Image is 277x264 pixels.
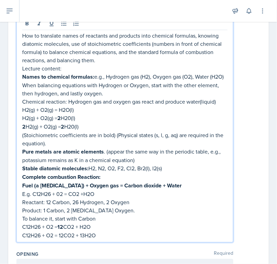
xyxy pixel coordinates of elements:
[22,97,227,106] p: Chemical reaction: Hydrogen gas and oxygen gas react and produce water(liquid)
[16,251,38,258] label: Opening
[22,147,227,164] p: . (appear the same way in the periodic table, e.g., potassium remains as K in a chemical equation)
[22,223,227,231] p: C12H26 + O2 = CO2 + H2O
[22,81,227,97] p: When balancing equations with Hydrogen or Oxygen, start with the other element, then hydrogen, an...
[22,173,100,181] strong: Complete combustion Reaction:
[22,64,227,72] p: Lecture content:
[22,198,227,206] p: Reactant: 12 Carbon, 26 Hydrogen, 2 Oxygen
[22,122,227,131] p: H2(g) + O2(g) = H20(l)
[57,223,63,231] strong: 12
[22,182,182,189] strong: Fuel (a [MEDICAL_DATA]) + Oxygen gas = Carbon dioxide + Water
[61,123,64,131] strong: 2
[214,251,233,258] span: Required
[22,164,227,173] p: H2, N2, O2, F2, Cl2, Br2(l), I2(s)
[22,206,227,214] p: Product: 1 Carbon, 2 [MEDICAL_DATA] Oxygen.
[22,148,104,156] strong: Pure metals are atomic elements
[22,73,94,81] strong: Names to chemical formulas:
[22,131,227,147] p: (Stoichiometric coefficients are in bold) (Physical states (s, l, g, aq) are required in the equa...
[57,114,61,122] strong: 2
[22,164,88,172] strong: Stable diatomic molecules:
[22,190,227,198] p: E.g. C12H26 + 02 = CO2 +H2O
[22,231,227,239] p: C12H26 + O2 = 12CO2 + 13H2O
[22,31,227,64] p: How to translate names of reactants and products into chemical formulas, knowing diatomic molecul...
[22,106,227,114] p: H2(g) + O2(g) = H2O(l)
[22,114,227,122] p: H2(g) + O2(g) = H20(l)
[22,123,26,131] strong: 2
[22,214,227,223] p: To balance it, start with Carbon
[22,72,227,81] p: e.g., Hydrogen gas (H2), Oxygen gas (O2), Water (H2O)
